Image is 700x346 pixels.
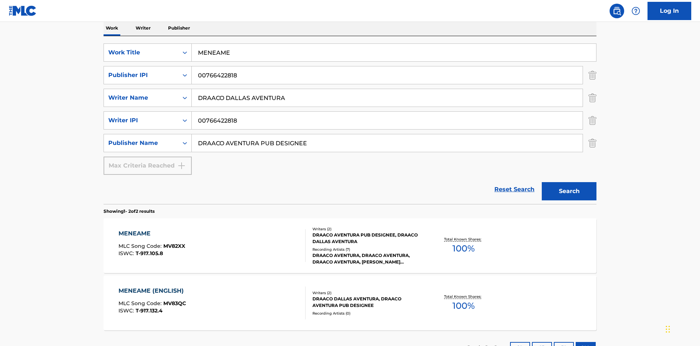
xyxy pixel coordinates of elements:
[312,296,423,309] div: DRAACO DALLAS AVENTURA, DRAACO AVENTURA PUB DESIGNEE
[542,182,596,200] button: Search
[118,287,187,295] div: MENEAME (ENGLISH)
[629,4,643,18] div: Help
[133,20,153,36] p: Writer
[444,294,483,299] p: Total Known Shares:
[588,66,596,84] img: Delete Criterion
[312,252,423,265] div: DRAACO AVENTURA, DRAACO AVENTURA, DRAACO AVENTURA, [PERSON_NAME] AVENTURA, DRAACO AVENTURA
[631,7,640,15] img: help
[312,311,423,316] div: Recording Artists ( 0 )
[163,300,186,307] span: MV83QC
[108,116,174,125] div: Writer IPI
[104,43,596,204] form: Search Form
[163,243,185,249] span: MV82XX
[108,139,174,147] div: Publisher Name
[664,311,700,346] iframe: Chat Widget
[104,208,155,215] p: Showing 1 - 2 of 2 results
[9,5,37,16] img: MLC Logo
[136,307,163,314] span: T-917.132.4
[312,247,423,252] div: Recording Artists ( 7 )
[588,111,596,130] img: Delete Criterion
[118,243,163,249] span: MLC Song Code :
[118,250,136,257] span: ISWC :
[612,7,621,15] img: search
[104,218,596,273] a: MENEAMEMLC Song Code:MV82XXISWC:T-917.105.8Writers (2)DRAACO AVENTURA PUB DESIGNEE, DRAACO DALLAS...
[312,232,423,245] div: DRAACO AVENTURA PUB DESIGNEE, DRAACO DALLAS AVENTURA
[136,250,163,257] span: T-917.105.8
[588,134,596,152] img: Delete Criterion
[452,242,475,255] span: 100 %
[588,89,596,107] img: Delete Criterion
[104,20,120,36] p: Work
[452,299,475,312] span: 100 %
[104,276,596,330] a: MENEAME (ENGLISH)MLC Song Code:MV83QCISWC:T-917.132.4Writers (2)DRAACO DALLAS AVENTURA, DRAACO AV...
[118,307,136,314] span: ISWC :
[444,237,483,242] p: Total Known Shares:
[312,290,423,296] div: Writers ( 2 )
[108,71,174,80] div: Publisher IPI
[610,4,624,18] a: Public Search
[108,93,174,102] div: Writer Name
[647,2,691,20] a: Log In
[312,226,423,232] div: Writers ( 2 )
[491,181,538,197] a: Reset Search
[108,48,174,57] div: Work Title
[166,20,192,36] p: Publisher
[666,318,670,340] div: Drag
[118,229,185,238] div: MENEAME
[118,300,163,307] span: MLC Song Code :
